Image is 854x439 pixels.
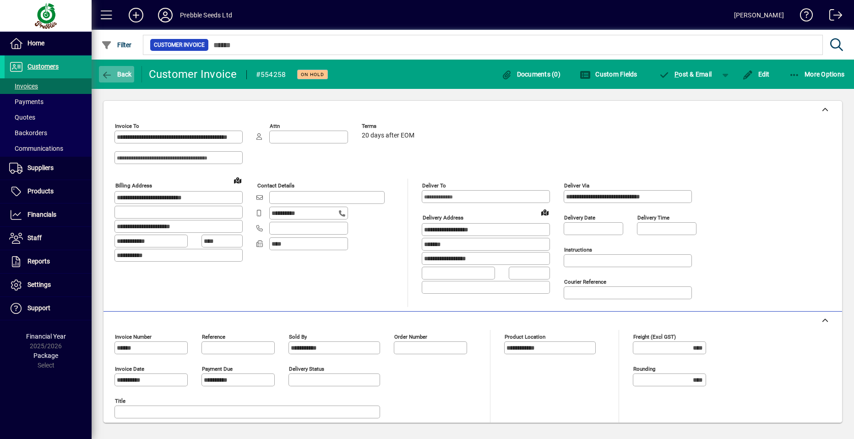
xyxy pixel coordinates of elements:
span: Customers [27,63,59,70]
span: Reports [27,258,50,265]
div: Prebble Seeds Ltd [180,8,232,22]
button: Documents (0) [499,66,563,82]
mat-label: Instructions [564,247,592,253]
span: Package [33,352,58,359]
button: Post & Email [654,66,717,82]
span: Back [101,71,132,78]
div: Customer Invoice [149,67,237,82]
button: Profile [151,7,180,23]
a: Staff [5,227,92,250]
mat-label: Freight (excl GST) [633,334,676,340]
a: Financials [5,203,92,226]
mat-label: Deliver To [422,182,446,189]
mat-label: Product location [505,334,545,340]
app-page-header-button: Back [92,66,142,82]
span: On hold [301,71,324,77]
mat-label: Invoice date [115,366,144,372]
span: ost & Email [659,71,712,78]
span: Quotes [9,114,35,121]
a: Payments [5,94,92,110]
mat-label: Reference [202,334,225,340]
button: Custom Fields [577,66,640,82]
a: Knowledge Base [793,2,813,32]
span: Payments [9,98,44,105]
mat-label: Attn [270,123,280,129]
mat-label: Delivery date [564,214,595,221]
span: Filter [101,41,132,49]
span: Home [27,39,44,47]
a: Reports [5,250,92,273]
span: Suppliers [27,164,54,171]
span: More Options [789,71,845,78]
a: Quotes [5,110,92,125]
mat-label: Order number [394,334,427,340]
span: P [674,71,679,78]
mat-label: Courier Reference [564,279,606,285]
mat-label: Delivery time [637,214,669,221]
mat-label: Title [115,398,125,404]
span: Communications [9,145,63,152]
mat-label: Sold by [289,334,307,340]
span: Financial Year [26,333,66,340]
div: [PERSON_NAME] [734,8,784,22]
span: Backorders [9,129,47,137]
span: Customer Invoice [154,40,205,49]
a: Home [5,32,92,55]
span: Settings [27,281,51,288]
mat-label: Rounding [633,366,655,372]
span: Invoices [9,82,38,90]
button: Filter [99,37,134,53]
a: Invoices [5,78,92,94]
a: Suppliers [5,157,92,180]
span: Edit [742,71,770,78]
span: Financials [27,211,56,218]
mat-label: Invoice To [115,123,139,129]
a: Communications [5,141,92,156]
span: Documents (0) [501,71,560,78]
span: Staff [27,234,42,241]
button: Edit [740,66,772,82]
span: Terms [362,123,417,129]
button: More Options [787,66,847,82]
button: Add [121,7,151,23]
a: Backorders [5,125,92,141]
a: Settings [5,274,92,296]
span: Custom Fields [580,71,637,78]
button: Back [99,66,134,82]
span: 20 days after EOM [362,132,414,139]
a: View on map [538,205,552,219]
span: Support [27,304,50,312]
span: Products [27,187,54,195]
mat-label: Deliver via [564,182,589,189]
mat-label: Invoice number [115,334,152,340]
a: Support [5,297,92,320]
mat-label: Payment due [202,366,233,372]
mat-label: Delivery status [289,366,324,372]
div: #554258 [256,67,286,82]
a: View on map [230,173,245,187]
a: Logout [822,2,843,32]
a: Products [5,180,92,203]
